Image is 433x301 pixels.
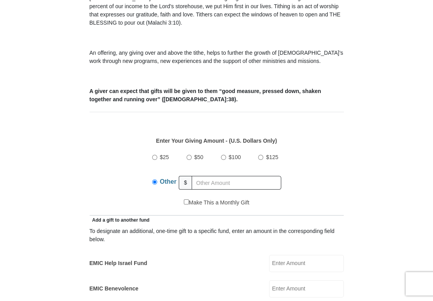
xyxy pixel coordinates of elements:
span: $25 [160,154,169,160]
span: $50 [194,154,203,160]
input: Enter Amount [269,280,344,297]
label: EMIC Help Israel Fund [90,259,147,267]
label: Make This a Monthly Gift [184,199,250,207]
strong: Enter Your Giving Amount - (U.S. Dollars Only) [156,138,277,144]
input: Make This a Monthly Gift [184,199,189,204]
b: A giver can expect that gifts will be given to them “good measure, pressed down, shaken together ... [90,88,321,102]
input: Other Amount [192,176,281,190]
span: $ [179,176,192,190]
span: Add a gift to another fund [90,217,150,223]
span: $125 [266,154,278,160]
span: $100 [229,154,241,160]
span: Other [160,178,177,185]
label: EMIC Benevolence [90,285,138,293]
input: Enter Amount [269,255,344,272]
p: An offering, any giving over and above the tithe, helps to further the growth of [DEMOGRAPHIC_DAT... [90,49,344,65]
div: To designate an additional, one-time gift to a specific fund, enter an amount in the correspondin... [90,227,344,244]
